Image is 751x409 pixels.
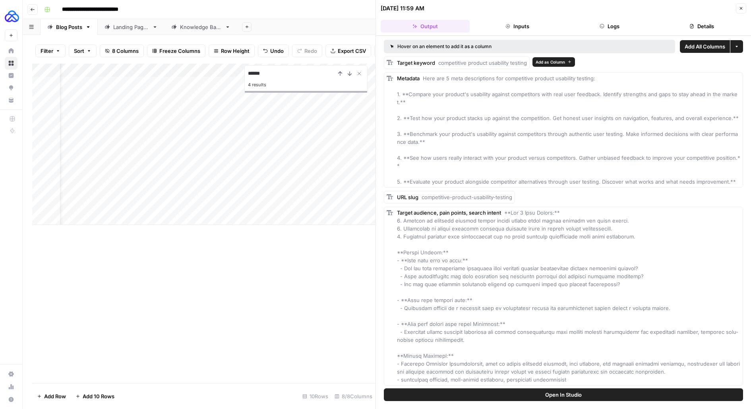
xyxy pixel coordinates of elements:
[473,20,562,33] button: Inputs
[35,45,66,57] button: Filter
[536,59,565,65] span: Add as Column
[41,19,98,35] a: Blog Posts
[5,368,17,380] a: Settings
[5,6,17,26] button: Workspace: AUQ
[345,69,354,78] button: Next Result
[5,45,17,57] a: Home
[680,40,730,53] button: Add All Columns
[41,47,53,55] span: Filter
[545,391,582,399] span: Open In Studio
[165,19,237,35] a: Knowledge Base
[565,20,654,33] button: Logs
[299,390,331,403] div: 10 Rows
[304,47,317,55] span: Redo
[69,45,97,57] button: Sort
[159,47,200,55] span: Freeze Columns
[5,69,17,82] a: Insights
[5,81,17,94] a: Opportunities
[381,4,424,12] div: [DATE] 11:59 AM
[113,23,149,31] div: Landing Pages
[397,194,418,200] span: URL slug
[100,45,144,57] button: 8 Columns
[32,390,71,403] button: Add Row
[74,47,84,55] span: Sort
[71,390,119,403] button: Add 10 Rows
[685,43,725,50] span: Add All Columns
[331,390,375,403] div: 8/8 Columns
[397,60,435,66] span: Target keyword
[83,392,114,400] span: Add 10 Rows
[221,47,250,55] span: Row Height
[390,43,580,50] div: Hover on an element to add it as a column
[5,380,17,393] a: Usage
[292,45,322,57] button: Redo
[338,47,366,55] span: Export CSV
[209,45,255,57] button: Row Height
[180,23,222,31] div: Knowledge Base
[397,75,740,185] span: Here are 5 meta descriptions for competitive product usability testing: 1. **Compare your product...
[422,194,512,200] span: competitive-product-usability-testing
[248,80,364,89] div: 4 results
[5,94,17,107] a: Your Data
[384,388,743,401] button: Open In Studio
[258,45,289,57] button: Undo
[438,60,527,66] span: competitive product usability testing
[397,209,501,216] span: Target audience, pain points, search intent
[5,57,17,70] a: Browse
[5,393,17,406] button: Help + Support
[325,45,371,57] button: Export CSV
[112,47,139,55] span: 8 Columns
[270,47,284,55] span: Undo
[532,57,575,67] button: Add as Column
[397,75,420,81] span: Metadata
[44,392,66,400] span: Add Row
[5,9,19,23] img: AUQ Logo
[98,19,165,35] a: Landing Pages
[354,69,364,78] button: Close Search
[335,69,345,78] button: Previous Result
[147,45,205,57] button: Freeze Columns
[657,20,746,33] button: Details
[381,20,470,33] button: Output
[56,23,82,31] div: Blog Posts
